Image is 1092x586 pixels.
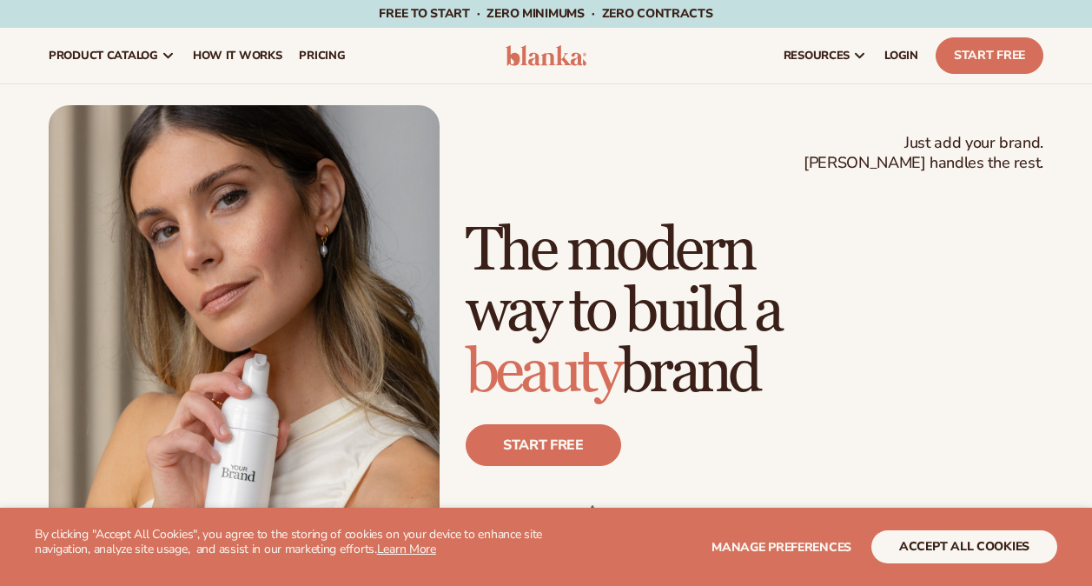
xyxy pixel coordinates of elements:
[193,49,282,63] span: How It Works
[290,28,354,83] a: pricing
[784,49,850,63] span: resources
[884,49,918,63] span: LOGIN
[377,541,436,557] a: Learn More
[711,539,851,556] span: Manage preferences
[379,5,712,22] span: Free to start · ZERO minimums · ZERO contracts
[466,424,621,466] a: Start free
[711,530,851,563] button: Manage preferences
[466,501,537,529] p: 100K+
[871,530,1057,563] button: accept all cookies
[876,28,927,83] a: LOGIN
[775,28,876,83] a: resources
[936,37,1043,74] a: Start Free
[466,336,619,410] span: beauty
[466,221,1043,403] h1: The modern way to build a brand
[680,501,811,529] p: 450+
[554,501,664,529] p: 4.9
[184,28,291,83] a: How It Works
[35,528,546,557] p: By clicking "Accept All Cookies", you agree to the storing of cookies on your device to enhance s...
[804,133,1043,174] span: Just add your brand. [PERSON_NAME] handles the rest.
[49,49,158,63] span: product catalog
[299,49,345,63] span: pricing
[506,45,587,66] img: logo
[40,28,184,83] a: product catalog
